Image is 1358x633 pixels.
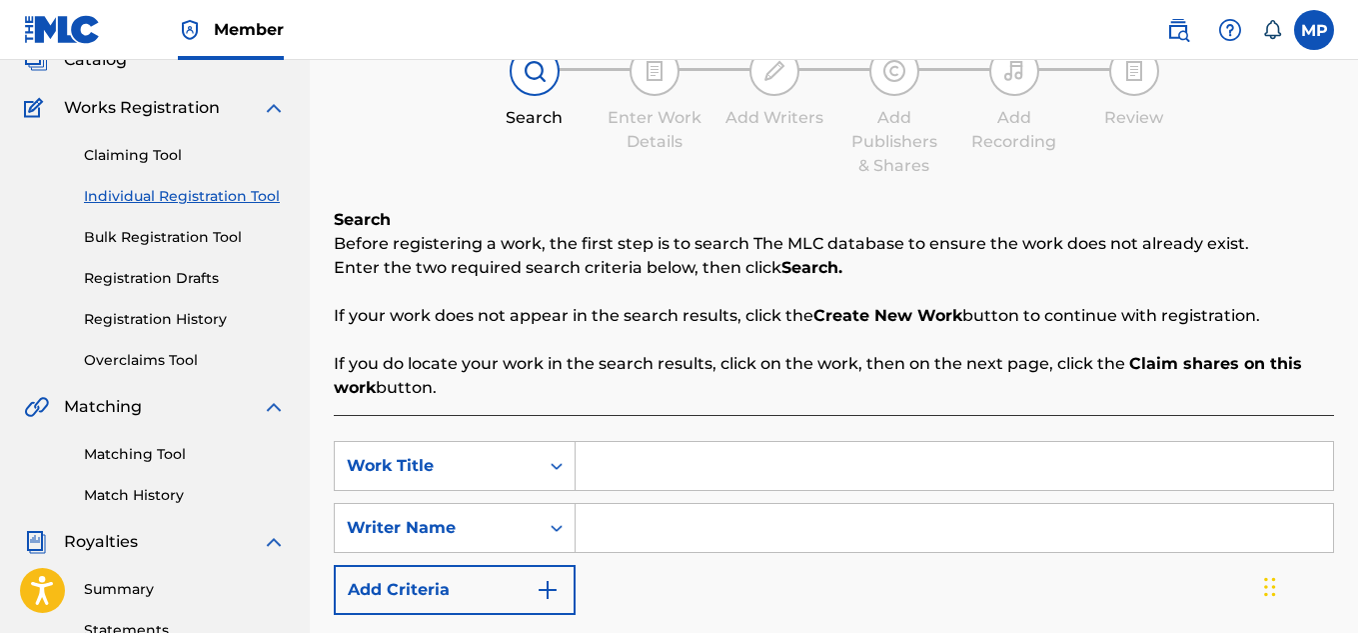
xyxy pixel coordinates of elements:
[84,485,286,506] a: Match History
[781,258,842,277] strong: Search.
[84,309,286,330] a: Registration History
[1258,537,1358,633] iframe: Chat Widget
[762,59,786,83] img: step indicator icon for Add Writers
[334,352,1334,400] p: If you do locate your work in the search results, click on the work, then on the next page, click...
[84,145,286,166] a: Claiming Tool
[334,565,576,615] button: Add Criteria
[24,15,101,44] img: MLC Logo
[1264,557,1276,617] div: Drag
[262,96,286,120] img: expand
[64,48,127,72] span: Catalog
[84,186,286,207] a: Individual Registration Tool
[24,48,48,72] img: Catalog
[24,530,48,554] img: Royalties
[334,232,1334,256] p: Before registering a work, the first step is to search The MLC database to ensure the work does n...
[523,59,547,83] img: step indicator icon for Search
[347,516,527,540] div: Writer Name
[1158,10,1198,50] a: Public Search
[24,96,50,120] img: Works Registration
[1084,106,1184,130] div: Review
[1262,20,1282,40] div: Notifications
[964,106,1064,154] div: Add Recording
[882,59,906,83] img: step indicator icon for Add Publishers & Shares
[347,454,527,478] div: Work Title
[1122,59,1146,83] img: step indicator icon for Review
[24,395,49,419] img: Matching
[84,227,286,248] a: Bulk Registration Tool
[1002,59,1026,83] img: step indicator icon for Add Recording
[1218,18,1242,42] img: help
[84,350,286,371] a: Overclaims Tool
[24,48,127,72] a: CatalogCatalog
[334,256,1334,280] p: Enter the two required search criteria below, then click
[485,106,585,130] div: Search
[1294,10,1334,50] div: User Menu
[64,530,138,554] span: Royalties
[334,210,391,229] b: Search
[84,268,286,289] a: Registration Drafts
[64,395,142,419] span: Matching
[1166,18,1190,42] img: search
[334,304,1334,328] p: If your work does not appear in the search results, click the button to continue with registration.
[724,106,824,130] div: Add Writers
[813,306,962,325] strong: Create New Work
[214,18,284,41] span: Member
[844,106,944,178] div: Add Publishers & Shares
[643,59,667,83] img: step indicator icon for Enter Work Details
[64,96,220,120] span: Works Registration
[84,579,286,600] a: Summary
[1302,377,1358,538] iframe: Resource Center
[536,578,560,602] img: 9d2ae6d4665cec9f34b9.svg
[262,530,286,554] img: expand
[1210,10,1250,50] div: Help
[84,444,286,465] a: Matching Tool
[262,395,286,419] img: expand
[178,18,202,42] img: Top Rightsholder
[605,106,704,154] div: Enter Work Details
